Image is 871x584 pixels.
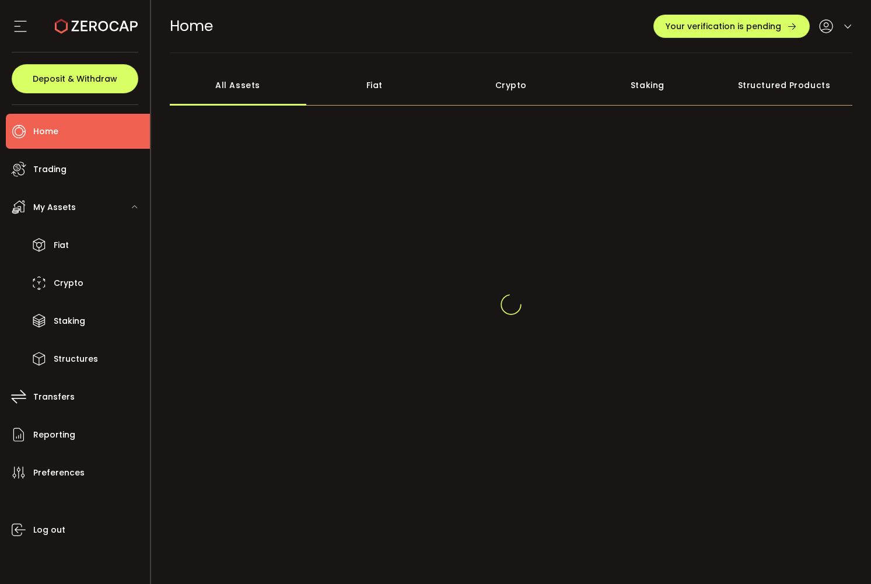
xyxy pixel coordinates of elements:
[33,123,58,140] span: Home
[54,275,83,292] span: Crypto
[54,313,85,330] span: Staking
[579,65,716,106] div: Staking
[653,15,810,38] button: Your verification is pending
[170,16,213,36] span: Home
[33,464,85,481] span: Preferences
[33,522,65,538] span: Log out
[33,75,117,83] span: Deposit & Withdraw
[170,65,306,106] div: All Assets
[33,161,67,178] span: Trading
[666,22,781,30] span: Your verification is pending
[12,64,138,93] button: Deposit & Withdraw
[716,65,852,106] div: Structured Products
[33,426,75,443] span: Reporting
[33,199,76,216] span: My Assets
[54,237,69,254] span: Fiat
[306,65,443,106] div: Fiat
[33,389,75,405] span: Transfers
[443,65,579,106] div: Crypto
[54,351,98,368] span: Structures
